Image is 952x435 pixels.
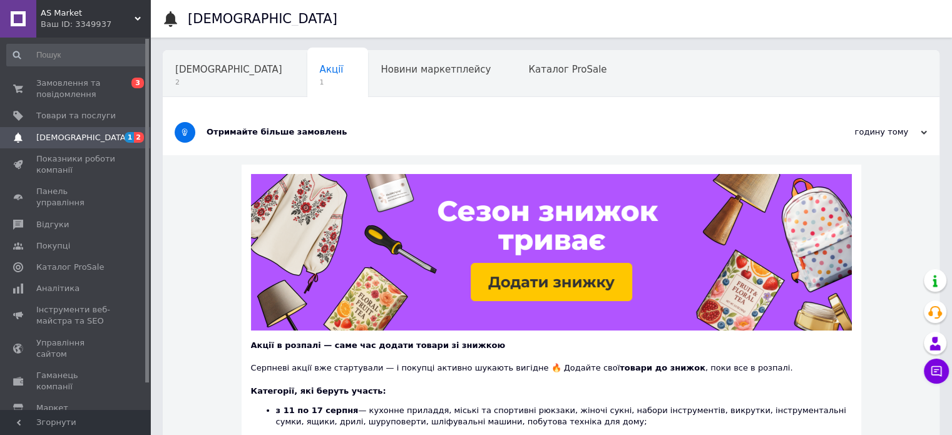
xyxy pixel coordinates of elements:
[188,11,337,26] h1: [DEMOGRAPHIC_DATA]
[175,64,282,75] span: [DEMOGRAPHIC_DATA]
[320,78,344,87] span: 1
[36,153,116,176] span: Показники роботи компанії
[36,402,68,414] span: Маркет
[36,262,104,273] span: Каталог ProSale
[36,304,116,327] span: Інструменти веб-майстра та SEO
[36,186,116,208] span: Панель управління
[802,126,927,138] div: годину тому
[36,283,79,294] span: Аналітика
[36,110,116,121] span: Товари та послуги
[175,78,282,87] span: 2
[134,132,144,143] span: 2
[131,78,144,88] span: 3
[36,337,116,360] span: Управління сайтом
[41,19,150,30] div: Ваш ID: 3349937
[125,132,135,143] span: 1
[207,126,802,138] div: Отримайте більше замовлень
[41,8,135,19] span: AS Market
[6,44,148,66] input: Пошук
[381,64,491,75] span: Новини маркетплейсу
[251,386,386,396] b: Категорії, які беруть участь:
[620,363,705,372] b: товари до знижок
[251,340,505,350] b: Акції в розпалі — саме час додати товари зі знижкою
[36,370,116,392] span: Гаманець компанії
[36,219,69,230] span: Відгуки
[36,132,129,143] span: [DEMOGRAPHIC_DATA]
[924,359,949,384] button: Чат з покупцем
[36,240,70,252] span: Покупці
[251,351,852,374] div: Серпневі акції вже стартували — і покупці активно шукають вигідне 🔥 Додайте свої , поки все в роз...
[36,78,116,100] span: Замовлення та повідомлення
[528,64,607,75] span: Каталог ProSale
[320,64,344,75] span: Акції
[276,406,359,415] b: з 11 по 17 серпня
